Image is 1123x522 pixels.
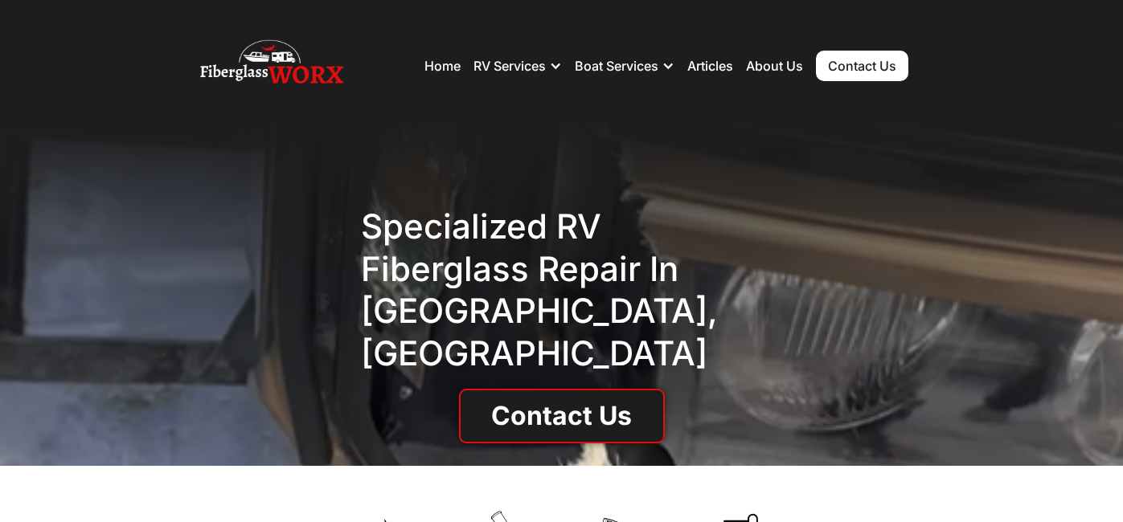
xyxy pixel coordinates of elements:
img: Fiberglass WorX – RV Repair, RV Roof & RV Detailing [200,34,343,98]
a: Contact Us [459,389,665,443]
a: Articles [687,58,733,74]
a: Contact Us [816,51,908,81]
a: About Us [746,58,803,74]
div: Boat Services [575,42,674,90]
div: RV Services [473,58,546,74]
div: Boat Services [575,58,658,74]
div: RV Services [473,42,562,90]
a: Home [424,58,461,74]
h1: Specialized RV Fiberglass repair in [GEOGRAPHIC_DATA], [GEOGRAPHIC_DATA] [361,206,763,374]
